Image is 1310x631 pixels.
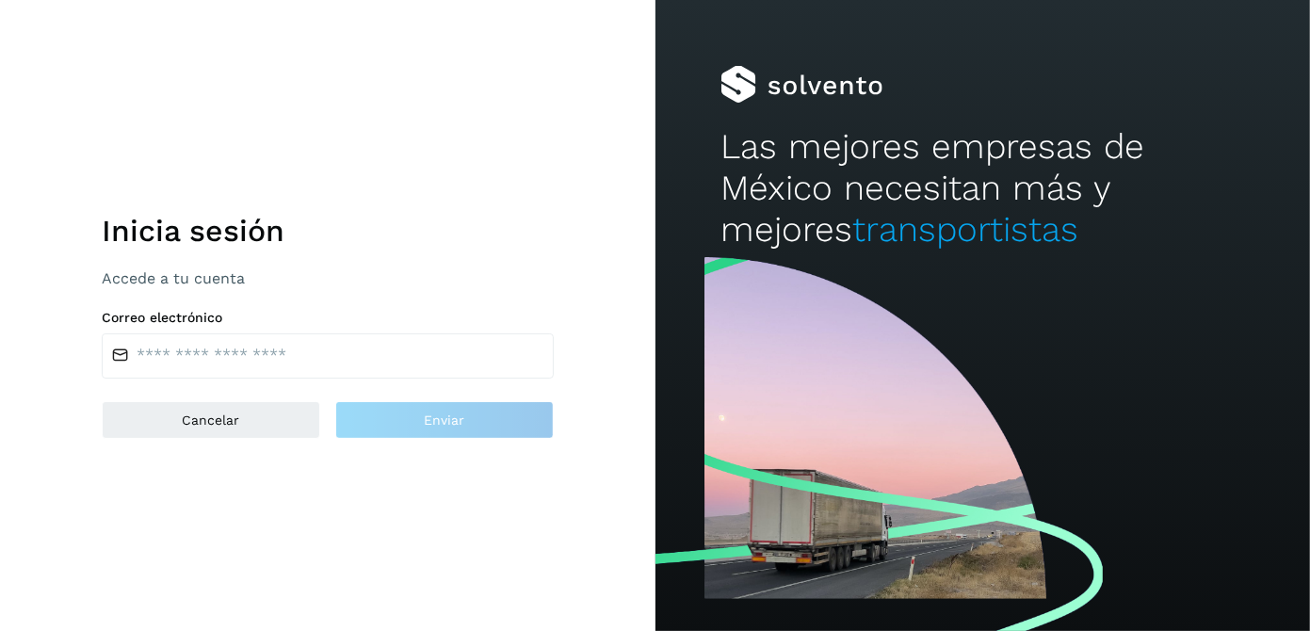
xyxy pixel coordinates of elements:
button: Cancelar [102,401,320,439]
button: Enviar [335,401,554,439]
p: Accede a tu cuenta [102,269,554,287]
span: Cancelar [182,413,239,427]
span: Enviar [424,413,464,427]
h2: Las mejores empresas de México necesitan más y mejores [720,126,1244,251]
span: transportistas [852,209,1078,250]
h1: Inicia sesión [102,213,554,249]
label: Correo electrónico [102,310,554,326]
